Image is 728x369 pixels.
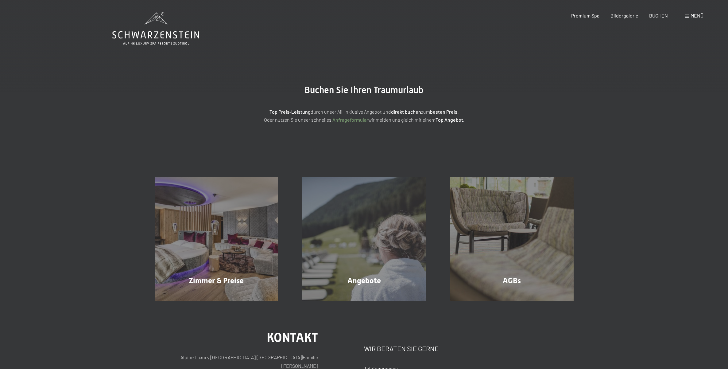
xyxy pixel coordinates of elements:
strong: Top Preis-Leistung [269,109,311,115]
strong: besten Preis [430,109,457,115]
span: Buchen Sie Ihren Traumurlaub [304,84,424,95]
a: Premium Spa [571,13,599,18]
a: Buchung AGBs [438,177,586,301]
strong: Top Angebot. [436,117,464,123]
a: Anfrageformular [332,117,368,123]
span: Zimmer & Preise [189,276,244,285]
span: Menü [691,13,703,18]
a: BUCHEN [649,13,668,18]
strong: direkt buchen [391,109,421,115]
span: Angebote [347,276,381,285]
a: Bildergalerie [610,13,638,18]
a: Buchung Zimmer & Preise [142,177,290,301]
span: | [302,354,303,360]
a: Buchung Angebote [290,177,438,301]
span: Wir beraten Sie gerne [364,344,439,352]
span: Kontakt [267,330,318,345]
p: durch unser All-inklusive Angebot und zum ! Oder nutzen Sie unser schnelles wir melden uns gleich... [211,108,517,124]
span: AGBs [503,276,521,285]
